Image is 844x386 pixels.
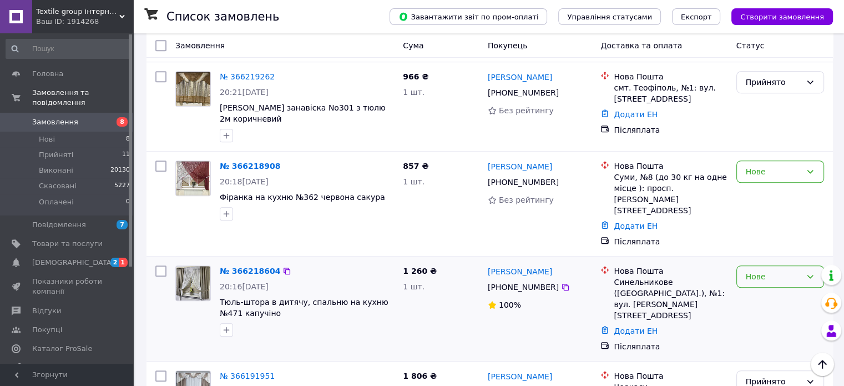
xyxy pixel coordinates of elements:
span: Нові [39,134,55,144]
span: 100% [499,300,521,309]
span: Оплачені [39,197,74,207]
a: Додати ЕН [614,327,658,335]
span: Товари та послуги [32,239,103,249]
span: 20:16[DATE] [220,282,269,291]
div: Післяплата [614,124,727,136]
span: Каталог ProSale [32,344,92,354]
span: Створити замовлення [740,13,824,21]
a: Фото товару [175,265,211,301]
span: Покупець [488,41,527,50]
span: Без рейтингу [499,106,554,115]
button: Наверх [811,353,834,376]
div: Нове [746,270,801,283]
a: № 366219262 [220,72,275,81]
a: [PERSON_NAME] [488,72,552,83]
div: Нова Пошта [614,71,727,82]
span: Завантажити звіт по пром-оплаті [398,12,538,22]
a: № 366218604 [220,267,280,275]
a: [PERSON_NAME] занавіска No301 з тюлю 2м коричневий [220,103,386,123]
div: Синельникове ([GEOGRAPHIC_DATA].), №1: вул. [PERSON_NAME][STREET_ADDRESS] [614,277,727,321]
span: Статус [736,41,765,50]
div: Післяплата [614,341,727,352]
span: Головна [32,69,63,79]
span: 857 ₴ [403,162,428,171]
span: 20130 [110,166,130,176]
span: [DEMOGRAPHIC_DATA] [32,258,114,268]
img: Фото товару [176,266,210,300]
button: Створити замовлення [731,8,833,25]
span: Відгуки [32,306,61,316]
span: Скасовані [39,181,77,191]
span: 1 шт. [403,88,424,97]
span: Аналітика [32,363,70,373]
input: Пошук [6,39,131,59]
a: [PERSON_NAME] [488,266,552,277]
span: Cума [403,41,423,50]
a: Фіранка на кухню №362 червона сакура [220,193,385,202]
div: Прийнято [746,76,801,88]
span: 1 806 ₴ [403,372,437,380]
h1: Список замовлень [166,10,279,23]
button: Управління статусами [558,8,661,25]
div: смт. Теофіполь, №1: вул. [STREET_ADDRESS] [614,82,727,104]
div: Нове [746,166,801,178]
div: [PHONE_NUMBER] [486,85,561,101]
span: Прийняті [39,150,73,160]
a: Додати ЕН [614,110,658,119]
span: Управління статусами [567,13,652,21]
span: 2 [110,258,119,267]
div: Нова Пошта [614,265,727,277]
span: 8 [117,117,128,127]
span: 20:21[DATE] [220,88,269,97]
span: Textile group інтернет-магазин штор, гардин [36,7,119,17]
span: Покупці [32,325,62,335]
a: Тюль-штора в дитячу, спальню на кухню №471 капучіно [220,298,388,318]
a: № 366191951 [220,372,275,380]
a: Створити замовлення [720,12,833,21]
button: Завантажити звіт по пром-оплаті [390,8,547,25]
span: 1 шт. [403,177,424,186]
span: 0 [126,197,130,207]
span: 966 ₴ [403,72,428,81]
div: Суми, №8 (до 30 кг на одне місце ): просп. [PERSON_NAME][STREET_ADDRESS] [614,172,727,216]
a: [PERSON_NAME] [488,371,552,382]
span: 5227 [114,181,130,191]
span: 7 [117,220,128,229]
span: 20:18[DATE] [220,177,269,186]
a: Додати ЕН [614,222,658,230]
span: Доставка та оплата [600,41,682,50]
div: Нова Пошта [614,370,727,382]
span: Виконані [39,166,73,176]
a: № 366218908 [220,162,280,171]
button: Експорт [672,8,721,25]
span: Замовлення та повідомлення [32,88,133,108]
span: 1 шт. [403,282,424,291]
div: [PHONE_NUMBER] [486,174,561,190]
a: [PERSON_NAME] [488,161,552,172]
img: Фото товару [176,72,210,106]
div: Післяплата [614,236,727,247]
span: Експорт [681,13,712,21]
span: Показники роботи компанії [32,277,103,297]
a: Фото товару [175,71,211,107]
span: 1 260 ₴ [403,267,437,275]
span: 8 [126,134,130,144]
span: 1 [119,258,128,267]
span: Без рейтингу [499,195,554,204]
span: 11 [122,150,130,160]
div: Нова Пошта [614,161,727,172]
div: Ваш ID: 1914268 [36,17,133,27]
a: Фото товару [175,161,211,196]
div: [PHONE_NUMBER] [486,279,561,295]
span: Повідомлення [32,220,86,230]
span: Замовлення [175,41,225,50]
span: Замовлення [32,117,78,127]
img: Фото товару [176,161,210,195]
